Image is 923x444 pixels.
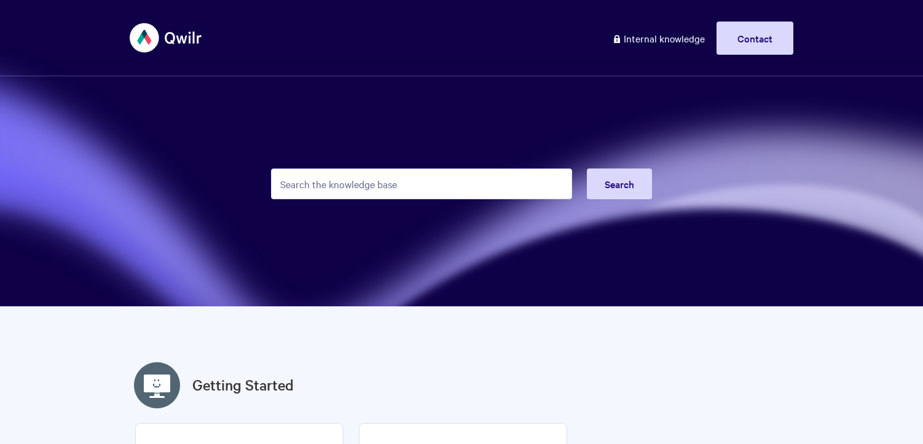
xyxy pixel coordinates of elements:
span: Search [605,177,634,191]
a: Getting Started [192,374,294,396]
a: Contact [717,22,793,55]
a: Internal knowledge [603,22,714,55]
img: Qwilr Help Center [130,15,203,61]
button: Search [587,168,652,199]
input: Search the knowledge base [271,168,572,199]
